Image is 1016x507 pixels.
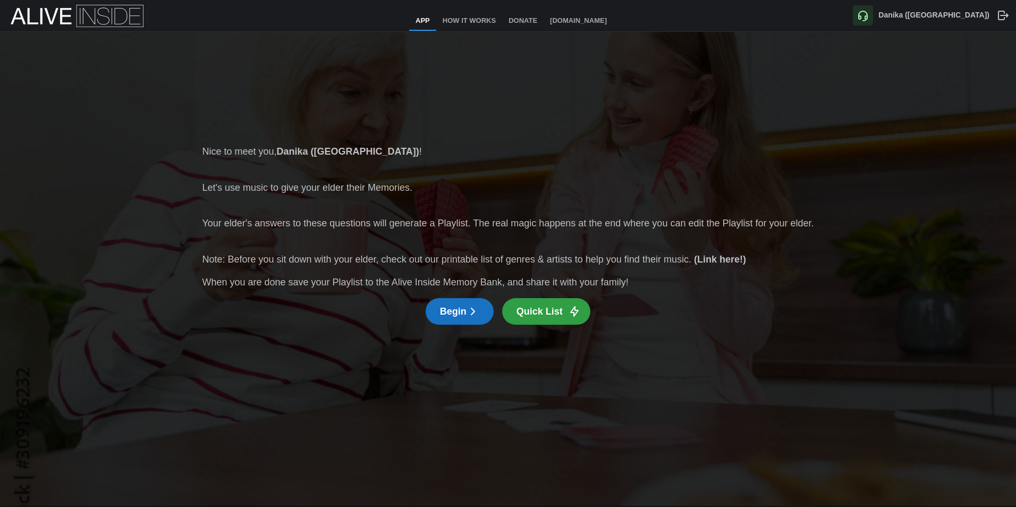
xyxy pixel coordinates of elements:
div: Nice to meet you, ! [202,145,814,159]
button: Begin [426,298,494,325]
b: Danika ([GEOGRAPHIC_DATA]) [277,146,419,157]
div: Your elder's answers to these questions will generate a Playlist. The real magic happens at the e... [202,216,814,231]
a: How It Works [436,12,502,31]
a: [DOMAIN_NAME] [544,12,613,31]
a: Donate [502,12,544,31]
div: Let's use music to give your elder their Memories. [202,181,814,195]
div: When you are done save your Playlist to the Alive Inside Memory Bank, and share it with your family! [202,275,814,290]
button: Quick List [502,298,590,325]
a: (Link here!) [694,254,746,265]
a: App [409,12,436,31]
span: Begin [440,299,479,324]
img: Alive Inside Logo [11,5,143,27]
div: Note: Before you sit down with your elder, check out our printable list of genres & artists to he... [202,252,814,267]
b: Danika ([GEOGRAPHIC_DATA]) [878,11,989,19]
span: Quick List [517,299,563,324]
